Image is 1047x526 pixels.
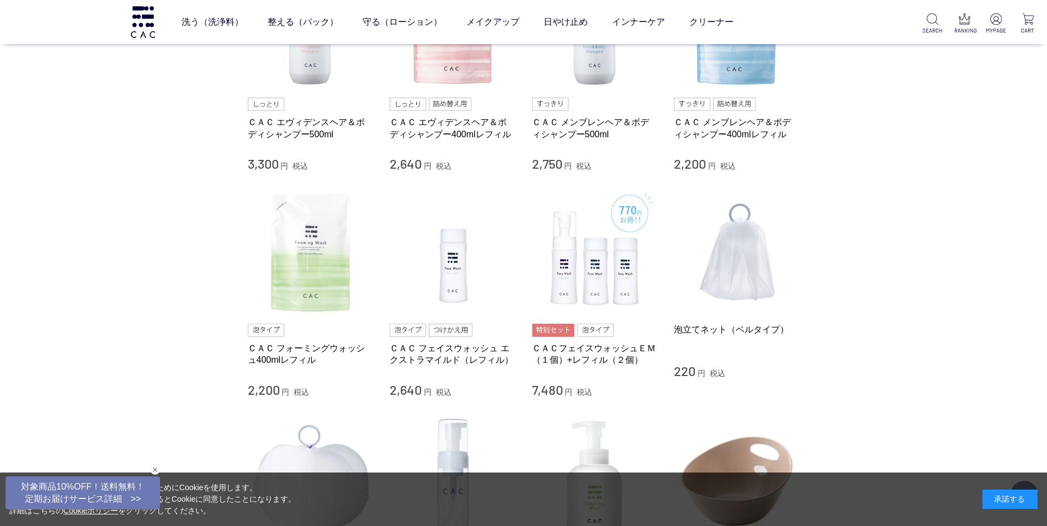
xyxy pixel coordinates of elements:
span: 税込 [720,162,736,170]
span: 税込 [294,388,309,396]
p: SEARCH [922,26,943,35]
span: 2,640 [390,382,422,398]
span: 2,200 [674,155,706,171]
a: ＣＡＣ メンブレンヘア＆ボディシャンプー400mlレフィル [674,116,800,140]
img: 詰め替え用 [429,98,471,111]
a: MYPAGE [986,13,1006,35]
img: すっきり [532,98,568,111]
img: ＣＡＣフェイスウォッシュＥＭ（１個）+レフィル（２個） [532,189,658,315]
img: 特別セット [532,324,575,337]
span: 税込 [436,388,451,396]
img: ＣＡＣ フェイスウォッシュ エクストラマイルド（レフィル） [390,189,515,315]
img: すっきり [674,98,710,111]
a: 洗う（洗浄料） [182,7,243,37]
span: 2,750 [532,155,562,171]
a: ＣＡＣ エヴィデンスヘア＆ボディシャンプー500ml [248,116,374,140]
span: 税込 [293,162,308,170]
img: しっとり [248,98,284,111]
span: 円 [280,162,288,170]
img: 泡タイプ [577,324,614,337]
div: 承諾する [982,490,1038,509]
span: 税込 [576,162,592,170]
a: 泡立てネット（ベルタイプ） [674,324,800,335]
img: 泡タイプ [248,324,284,337]
p: RANKING [954,26,975,35]
a: SEARCH [922,13,943,35]
span: 220 [674,363,695,379]
a: RANKING [954,13,975,35]
a: CART [1018,13,1038,35]
span: 円 [708,162,716,170]
span: 3,300 [248,155,279,171]
a: ＣＡＣ エヴィデンスヘア＆ボディシャンプー400mlレフィル [390,116,515,140]
img: 詰め替え用 [713,98,756,111]
span: 2,640 [390,155,422,171]
span: 円 [565,388,572,396]
img: logo [129,6,157,37]
span: 円 [698,369,705,378]
a: ＣＡＣフェイスウォッシュＥＭ（１個）+レフィル（２個） [532,342,658,366]
p: MYPAGE [986,26,1006,35]
img: ＣＡＣ フォーミングウォッシュ400mlレフィル [248,189,374,315]
span: 円 [281,388,289,396]
a: ＣＡＣ フォーミングウォッシュ400mlレフィル [248,342,374,366]
span: 税込 [710,369,725,378]
span: 円 [564,162,572,170]
span: 2,200 [248,382,280,398]
a: ＣＡＣ メンブレンヘア＆ボディシャンプー500ml [532,116,658,140]
span: 税込 [577,388,592,396]
span: 税込 [436,162,451,170]
img: 泡タイプ [390,324,426,337]
p: CART [1018,26,1038,35]
a: インナーケア [612,7,665,37]
a: 日やけ止め [544,7,588,37]
span: 7,480 [532,382,563,398]
span: 円 [424,162,432,170]
img: つけかえ用 [429,324,472,337]
a: クリーナー [689,7,734,37]
a: メイクアップ [466,7,519,37]
span: 円 [424,388,432,396]
img: 泡立てネット（ベルタイプ） [674,189,800,315]
a: 整える（パック） [268,7,338,37]
img: しっとり [390,98,426,111]
a: ＣＡＣ フェイスウォッシュ エクストラマイルド（レフィル） [390,342,515,366]
a: 守る（ローション） [363,7,442,37]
